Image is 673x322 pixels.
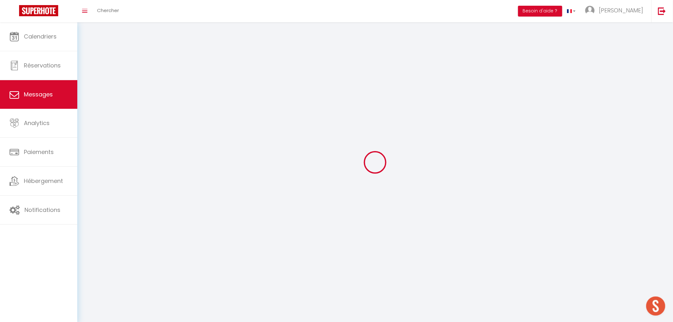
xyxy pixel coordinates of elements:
img: logout [658,7,666,15]
span: Chercher [97,7,119,14]
img: ... [585,6,595,15]
div: Ouvrir le chat [646,297,665,316]
span: Analytics [24,119,50,127]
span: Hébergement [24,177,63,185]
span: Calendriers [24,32,57,40]
img: Super Booking [19,5,58,16]
button: Besoin d'aide ? [518,6,562,17]
span: Réservations [24,61,61,69]
span: [PERSON_NAME] [599,6,643,14]
span: Messages [24,90,53,98]
span: Paiements [24,148,54,156]
span: Notifications [24,206,60,214]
